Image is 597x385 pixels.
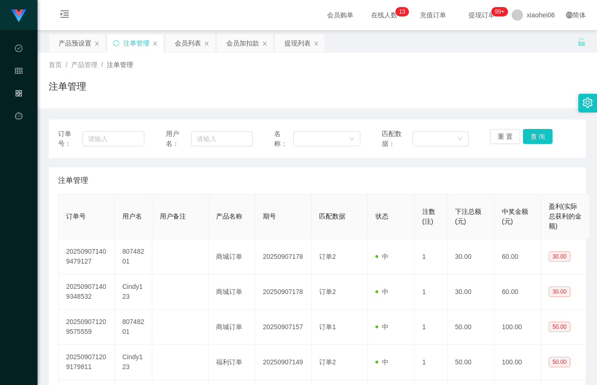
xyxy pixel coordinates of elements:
td: 商城订单 [209,310,255,345]
td: 20250907178 [255,274,312,310]
sup: 13 [395,7,409,16]
span: 注数(注) [422,208,435,225]
sup: 1109 [491,7,508,16]
button: 重 置 [490,129,520,144]
div: 提现列表 [284,34,311,52]
td: 1 [415,274,448,310]
span: 产品管理 [71,61,97,68]
span: 数据中心 [15,45,22,128]
span: 中 [375,288,388,295]
td: 50.00 [448,345,494,380]
span: 订单1 [319,323,336,331]
td: 60.00 [494,274,541,310]
span: 50.00 [549,357,570,367]
span: 充值订单 [415,12,451,18]
td: 60.00 [494,239,541,274]
span: 匹配数据 [319,212,345,220]
i: 图标: close [94,41,100,46]
span: 期号 [263,212,276,220]
i: 图标: table [15,63,22,82]
td: 商城订单 [209,274,255,310]
td: 商城订单 [209,239,255,274]
i: 图标: appstore-o [15,85,22,104]
span: 订单2 [319,358,336,366]
button: 查 询 [523,129,553,144]
span: / [66,61,67,68]
td: 20250907149 [255,345,312,380]
span: 状态 [375,212,388,220]
td: 202509071409479127 [59,239,115,274]
td: 1 [415,239,448,274]
td: Cindy123 [115,274,152,310]
p: 3 [402,7,405,16]
span: 中奖金额(元) [502,208,528,225]
td: 50.00 [448,310,494,345]
td: 100.00 [494,345,541,380]
div: 注单管理 [123,34,149,52]
i: 图标: down [349,136,355,143]
div: 产品预设置 [59,34,91,52]
i: 图标: close [152,41,158,46]
td: 202509071209179811 [59,345,115,380]
i: 图标: check-circle-o [15,40,22,59]
span: 中 [375,358,388,366]
td: 20250907178 [255,239,312,274]
div: 会员加扣款 [226,34,259,52]
span: 下注总额(元) [455,208,481,225]
i: 图标: menu-unfold [49,0,81,30]
span: 注单管理 [58,175,88,186]
span: 盈利(实际总获利的金额) [549,203,582,230]
td: 80748201 [115,239,152,274]
td: 20250907157 [255,310,312,345]
span: 产品管理 [15,90,22,174]
span: 产品名称 [216,212,242,220]
td: 100.00 [494,310,541,345]
p: 1 [399,7,402,16]
a: 图标: dashboard平台首页 [15,107,22,202]
span: 用户名 [122,212,142,220]
span: 在线人数 [366,12,402,18]
i: 图标: sync [113,40,119,46]
span: 订单号 [66,212,86,220]
i: 图标: close [313,41,319,46]
span: / [101,61,103,68]
i: 图标: unlock [577,38,586,46]
input: 请输入 [82,131,144,146]
span: 30.00 [549,287,570,297]
span: 50.00 [549,322,570,332]
span: 用户名： [166,129,191,149]
div: 会员列表 [175,34,201,52]
td: 30.00 [448,239,494,274]
span: 会员管理 [15,68,22,151]
i: 图标: close [262,41,268,46]
i: 图标: down [457,136,463,143]
td: 1 [415,310,448,345]
img: logo.9652507e.png [11,9,26,23]
i: 图标: global [566,12,573,18]
td: 80748201 [115,310,152,345]
h1: 注单管理 [49,79,86,93]
span: 用户备注 [160,212,186,220]
span: 首页 [49,61,62,68]
span: 30.00 [549,251,570,262]
span: 订单号： [58,129,82,149]
td: 1 [415,345,448,380]
span: 订单2 [319,253,336,260]
span: 订单2 [319,288,336,295]
span: 注单管理 [107,61,133,68]
span: 名称： [274,129,293,149]
td: 福利订单 [209,345,255,380]
span: 中 [375,253,388,260]
input: 请输入 [191,131,253,146]
td: Cindy123 [115,345,152,380]
span: 提现订单 [464,12,500,18]
span: 匹配数据： [382,129,412,149]
span: 中 [375,323,388,331]
td: 202509071209575559 [59,310,115,345]
td: 202509071409348532 [59,274,115,310]
i: 图标: close [204,41,209,46]
td: 30.00 [448,274,494,310]
i: 图标: setting [582,98,593,108]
